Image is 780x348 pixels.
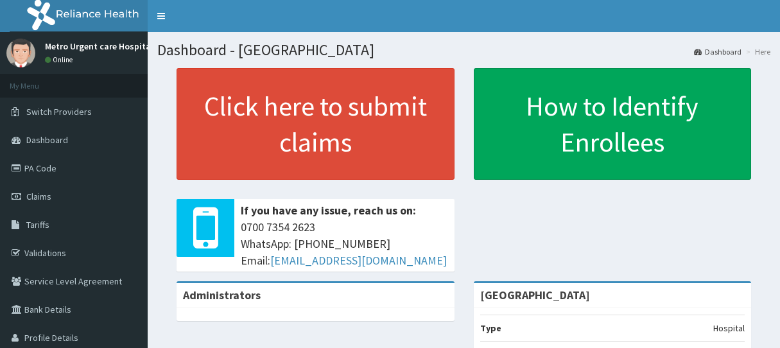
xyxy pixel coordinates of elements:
span: Dashboard [26,134,68,146]
h1: Dashboard - [GEOGRAPHIC_DATA] [157,42,770,58]
b: If you have any issue, reach us on: [241,203,416,218]
span: Tariffs [26,219,49,231]
a: Click here to submit claims [177,68,455,180]
p: Metro Urgent care Hospital [45,42,153,51]
span: 0700 7354 2623 WhatsApp: [PHONE_NUMBER] Email: [241,219,448,268]
span: Switch Providers [26,106,92,117]
a: How to Identify Enrollees [474,68,752,180]
b: Administrators [183,288,261,302]
a: Dashboard [694,46,741,57]
a: [EMAIL_ADDRESS][DOMAIN_NAME] [270,253,447,268]
span: Claims [26,191,51,202]
b: Type [480,322,501,334]
a: Online [45,55,76,64]
p: Hospital [713,322,745,335]
li: Here [743,46,770,57]
strong: [GEOGRAPHIC_DATA] [480,288,590,302]
img: User Image [6,39,35,67]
